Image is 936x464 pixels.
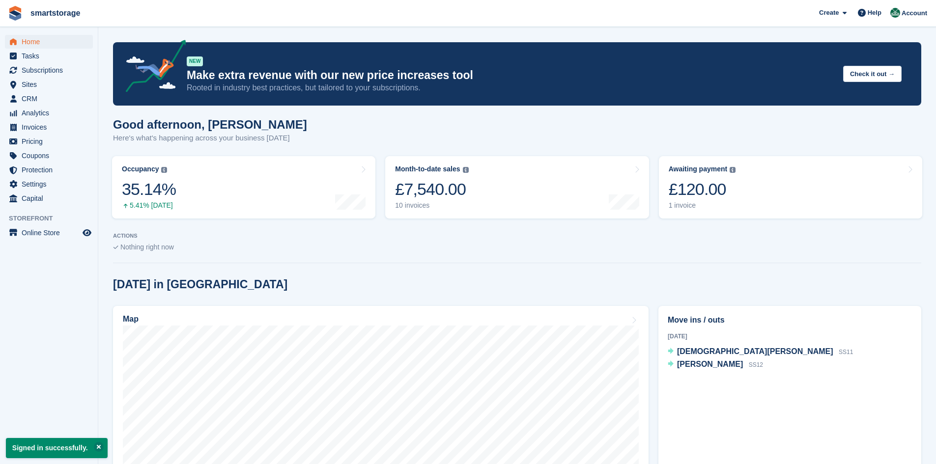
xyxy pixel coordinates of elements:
[122,165,159,173] div: Occupancy
[22,78,81,91] span: Sites
[113,133,307,144] p: Here's what's happening across your business [DATE]
[9,214,98,223] span: Storefront
[113,118,307,131] h1: Good afternoon, [PERSON_NAME]
[819,8,839,18] span: Create
[113,278,287,291] h2: [DATE] in [GEOGRAPHIC_DATA]
[749,361,763,368] span: SS12
[22,63,81,77] span: Subscriptions
[5,49,93,63] a: menu
[6,438,108,458] p: Signed in successfully.
[81,227,93,239] a: Preview store
[5,226,93,240] a: menu
[22,191,81,205] span: Capital
[5,78,93,91] a: menu
[5,191,93,205] a: menu
[5,120,93,134] a: menu
[668,346,853,358] a: [DEMOGRAPHIC_DATA][PERSON_NAME] SS11
[5,149,93,163] a: menu
[122,201,176,210] div: 5.41% [DATE]
[669,165,728,173] div: Awaiting payment
[113,233,921,239] p: ACTIONS
[161,167,167,173] img: icon-info-grey-7440780725fd019a000dd9b08b2336e03edf1995a4989e88bcd33f0948082b44.svg
[8,6,23,21] img: stora-icon-8386f47178a22dfd0bd8f6a31ec36ba5ce8667c1dd55bd0f319d3a0aa187defe.svg
[668,332,912,341] div: [DATE]
[669,201,736,210] div: 1 invoice
[22,35,81,49] span: Home
[677,347,833,355] span: [DEMOGRAPHIC_DATA][PERSON_NAME]
[902,8,927,18] span: Account
[669,179,736,199] div: £120.00
[395,179,468,199] div: £7,540.00
[843,66,902,82] button: Check it out →
[5,106,93,120] a: menu
[187,82,835,93] p: Rooted in industry best practices, but tailored to your subscriptions.
[5,135,93,148] a: menu
[5,35,93,49] a: menu
[22,106,81,120] span: Analytics
[868,8,881,18] span: Help
[27,5,84,21] a: smartstorage
[668,314,912,326] h2: Move ins / outs
[22,135,81,148] span: Pricing
[120,243,174,251] span: Nothing right now
[5,63,93,77] a: menu
[22,149,81,163] span: Coupons
[890,8,900,18] img: Peter Britcliffe
[730,167,736,173] img: icon-info-grey-7440780725fd019a000dd9b08b2336e03edf1995a4989e88bcd33f0948082b44.svg
[395,201,468,210] div: 10 invoices
[123,315,139,324] h2: Map
[668,358,763,371] a: [PERSON_NAME] SS12
[5,163,93,177] a: menu
[22,163,81,177] span: Protection
[117,40,186,96] img: price-adjustments-announcement-icon-8257ccfd72463d97f412b2fc003d46551f7dbcb40ab6d574587a9cd5c0d94...
[187,68,835,82] p: Make extra revenue with our new price increases tool
[385,156,649,218] a: Month-to-date sales £7,540.00 10 invoices
[22,177,81,191] span: Settings
[22,49,81,63] span: Tasks
[463,167,469,173] img: icon-info-grey-7440780725fd019a000dd9b08b2336e03edf1995a4989e88bcd33f0948082b44.svg
[122,179,176,199] div: 35.14%
[677,360,743,368] span: [PERSON_NAME]
[659,156,922,218] a: Awaiting payment £120.00 1 invoice
[187,56,203,66] div: NEW
[22,92,81,106] span: CRM
[839,349,853,355] span: SS11
[22,120,81,134] span: Invoices
[112,156,375,218] a: Occupancy 35.14% 5.41% [DATE]
[395,165,460,173] div: Month-to-date sales
[5,177,93,191] a: menu
[22,226,81,240] span: Online Store
[5,92,93,106] a: menu
[113,246,118,249] img: blank_slate_check_icon-ba018cac091ee9be17c0a81a6c232d5eb81de652e7a59be601be346b1b6ddf79.svg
